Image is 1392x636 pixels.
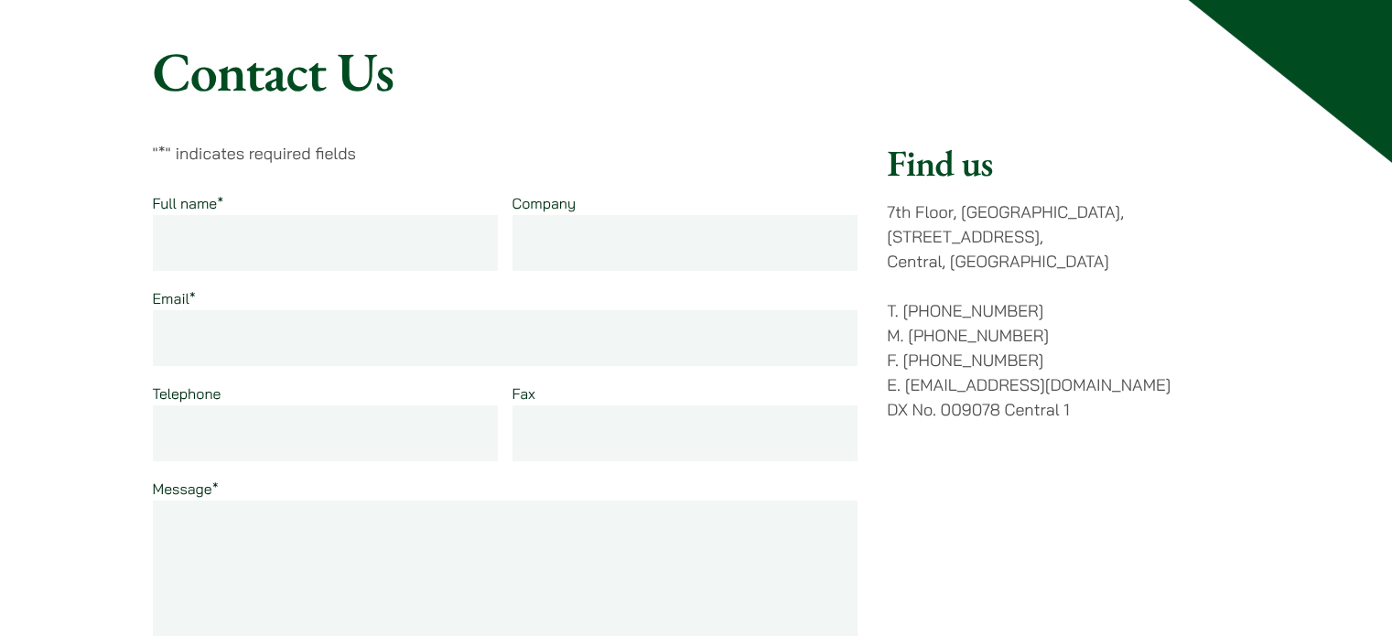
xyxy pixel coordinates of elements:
label: Company [513,194,577,212]
h2: Find us [887,141,1239,185]
label: Email [153,289,196,307]
p: 7th Floor, [GEOGRAPHIC_DATA], [STREET_ADDRESS], Central, [GEOGRAPHIC_DATA] [887,199,1239,274]
p: T. [PHONE_NUMBER] M. [PHONE_NUMBER] F. [PHONE_NUMBER] E. [EMAIL_ADDRESS][DOMAIN_NAME] DX No. 0090... [887,298,1239,422]
p: " " indicates required fields [153,141,858,166]
label: Full name [153,194,224,212]
label: Message [153,480,219,498]
label: Fax [513,384,535,403]
label: Telephone [153,384,221,403]
h1: Contact Us [153,38,1240,104]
